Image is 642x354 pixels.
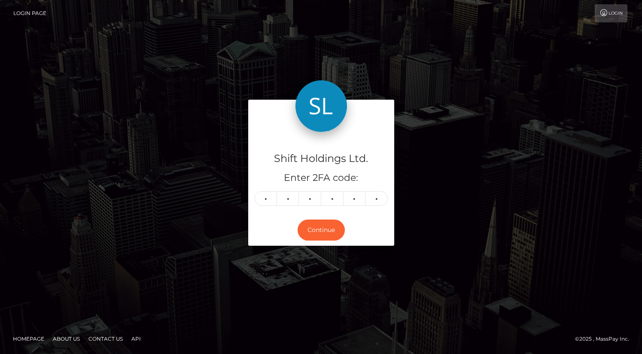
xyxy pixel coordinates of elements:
button: Continue [298,220,345,241]
a: Login [595,4,627,22]
img: Shift Holdings Ltd. [295,80,347,132]
a: Login Page [13,4,46,22]
a: API [128,332,144,345]
h5: Enter 2FA code: [255,171,388,185]
h4: Shift Holdings Ltd. [255,151,388,166]
div: © 2025 , MassPay Inc. [575,334,636,344]
a: Homepage [9,332,48,345]
a: Contact Us [85,332,126,345]
a: About Us [49,332,83,345]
